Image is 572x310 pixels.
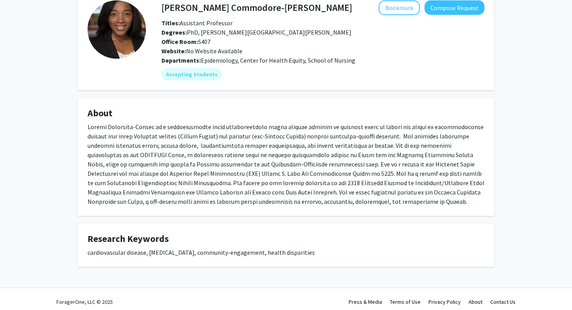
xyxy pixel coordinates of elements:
b: Office Room: [161,38,198,46]
b: Titles: [161,19,180,27]
a: Terms of Use [390,298,421,305]
div: Loremi Dolorsita-Consec ad e seddoeiusmodte incid utlaboreetdolo magna aliquae adminim ve quisnos... [88,122,484,206]
a: Privacy Policy [428,298,461,305]
span: No Website Available [161,47,242,55]
mat-chip: Accepting Students [161,68,222,81]
a: Press & Media [349,298,382,305]
a: About [468,298,483,305]
span: PhD, [PERSON_NAME][GEOGRAPHIC_DATA][PERSON_NAME] [161,28,351,36]
span: S407 [161,38,211,46]
h4: [PERSON_NAME] Commodore-[PERSON_NAME] [161,0,352,15]
b: Website: [161,47,186,55]
b: Degrees: [161,28,187,36]
img: Profile Picture [88,0,146,59]
span: Epidemiology, Center for Health Equity, School of Nursing [201,56,355,64]
h4: About [88,108,484,119]
button: Compose Request to Yvonne Commodore-Mensah [425,0,484,15]
iframe: Chat [6,275,33,304]
a: Contact Us [490,298,516,305]
span: Assistant Professor [161,19,233,27]
button: Add Yvonne Commodore-Mensah to Bookmarks [379,0,420,15]
b: Departments: [161,56,201,64]
h4: Research Keywords [88,233,484,245]
div: cardiovascular disease, [MEDICAL_DATA], community-engagement, health disparities [88,248,484,257]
